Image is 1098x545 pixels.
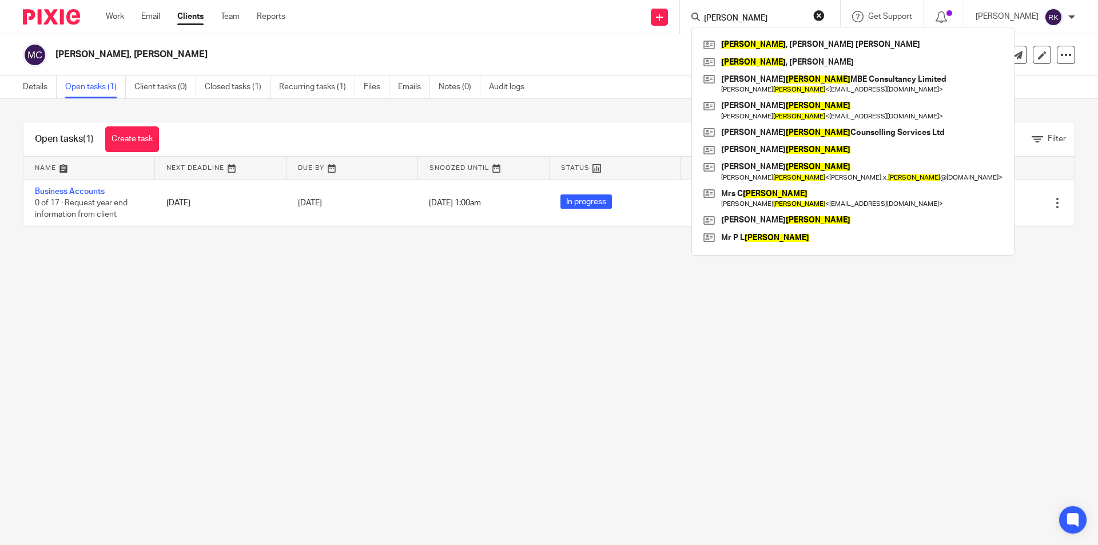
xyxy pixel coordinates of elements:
[205,76,270,98] a: Closed tasks (1)
[364,76,389,98] a: Files
[55,49,747,61] h2: [PERSON_NAME], [PERSON_NAME]
[868,13,912,21] span: Get Support
[703,14,806,24] input: Search
[257,11,285,22] a: Reports
[1048,135,1066,143] span: Filter
[439,76,480,98] a: Notes (0)
[976,11,1039,22] p: [PERSON_NAME]
[35,199,128,219] span: 0 of 17 · Request year end information from client
[134,76,196,98] a: Client tasks (0)
[106,11,124,22] a: Work
[1044,8,1063,26] img: svg%3E
[23,43,47,67] img: svg%3E
[23,9,80,25] img: Pixie
[429,165,490,171] span: Snoozed Until
[298,199,322,207] span: [DATE]
[221,11,240,22] a: Team
[35,188,105,196] a: Business Accounts
[105,126,159,152] a: Create task
[155,180,287,226] td: [DATE]
[177,11,204,22] a: Clients
[23,76,57,98] a: Details
[279,76,355,98] a: Recurring tasks (1)
[35,133,94,145] h1: Open tasks
[398,76,430,98] a: Emails
[83,134,94,144] span: (1)
[65,76,126,98] a: Open tasks (1)
[429,199,481,207] span: [DATE] 1:00am
[813,10,825,21] button: Clear
[560,194,612,209] span: In progress
[561,165,590,171] span: Status
[489,76,533,98] a: Audit logs
[141,11,160,22] a: Email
